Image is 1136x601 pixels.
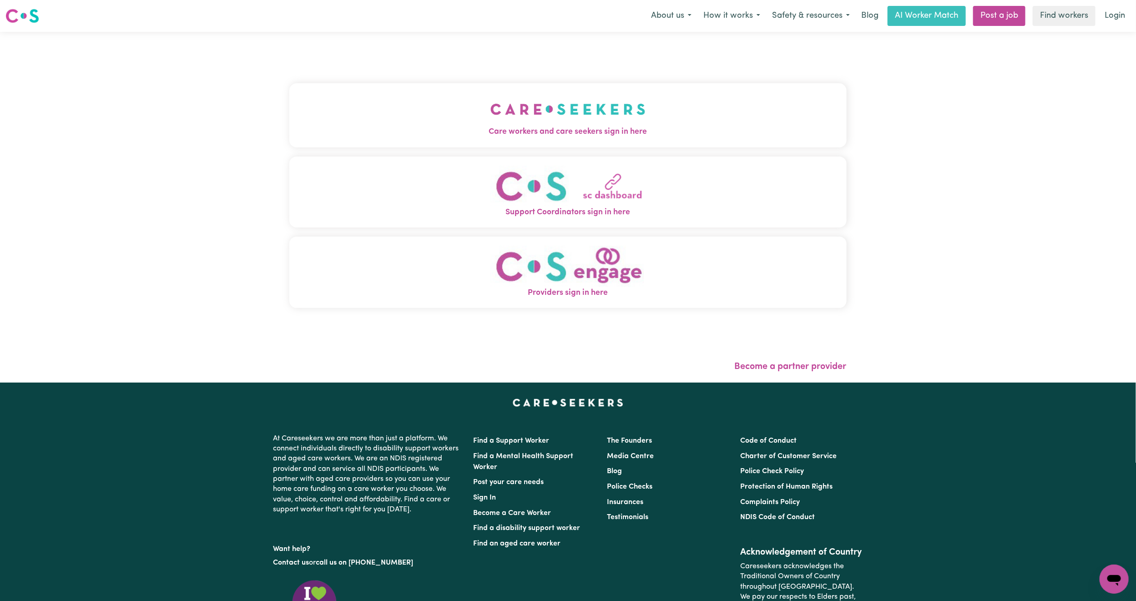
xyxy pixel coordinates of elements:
a: Find an aged care worker [474,540,561,547]
p: At Careseekers we are more than just a platform. We connect individuals directly to disability su... [273,430,463,519]
a: Post your care needs [474,479,544,486]
a: call us on [PHONE_NUMBER] [316,559,414,566]
iframe: Button to launch messaging window, conversation in progress [1100,565,1129,594]
a: Post a job [973,6,1025,26]
a: Become a Care Worker [474,510,551,517]
a: Complaints Policy [740,499,800,506]
a: AI Worker Match [888,6,966,26]
a: Protection of Human Rights [740,483,833,490]
a: Careseekers home page [513,399,623,406]
a: Police Checks [607,483,652,490]
a: Contact us [273,559,309,566]
p: or [273,554,463,571]
a: Insurances [607,499,643,506]
a: Police Check Policy [740,468,804,475]
span: Care workers and care seekers sign in here [289,126,847,138]
button: Safety & resources [766,6,856,25]
button: Providers sign in here [289,237,847,308]
a: Blog [856,6,884,26]
span: Support Coordinators sign in here [289,207,847,218]
p: Want help? [273,540,463,554]
a: Careseekers logo [5,5,39,26]
button: About us [645,6,697,25]
img: Careseekers logo [5,8,39,24]
a: Find a Support Worker [474,437,550,444]
button: Care workers and care seekers sign in here [289,83,847,147]
a: NDIS Code of Conduct [740,514,815,521]
a: Charter of Customer Service [740,453,837,460]
a: Sign In [474,494,496,501]
span: Providers sign in here [289,287,847,299]
a: Testimonials [607,514,648,521]
a: Find workers [1033,6,1096,26]
button: Support Coordinators sign in here [289,157,847,228]
a: Become a partner provider [735,362,847,371]
a: Blog [607,468,622,475]
a: Find a disability support worker [474,525,581,532]
a: Media Centre [607,453,654,460]
h2: Acknowledgement of Country [740,547,863,558]
a: The Founders [607,437,652,444]
a: Find a Mental Health Support Worker [474,453,574,471]
a: Login [1099,6,1131,26]
a: Code of Conduct [740,437,797,444]
button: How it works [697,6,766,25]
